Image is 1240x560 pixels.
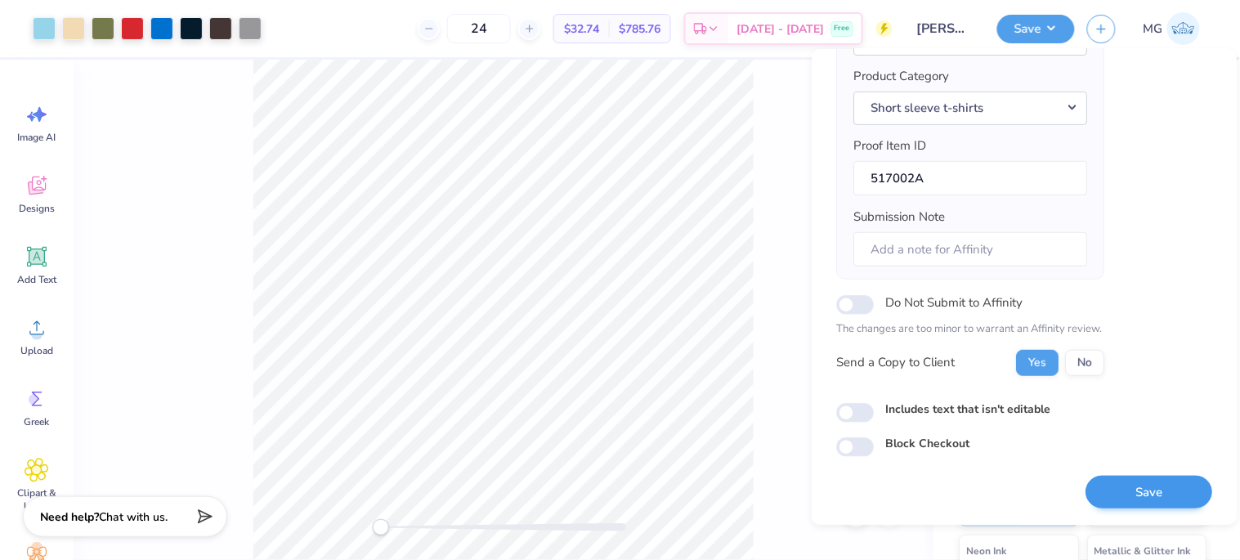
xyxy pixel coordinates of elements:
[836,353,955,372] div: Send a Copy to Client
[967,542,1007,559] span: Neon Ink
[1144,20,1163,38] span: MG
[10,486,64,513] span: Clipart & logos
[836,321,1104,338] p: The changes are too minor to warrant an Affinity review.
[885,292,1023,313] label: Do Not Submit to Affinity
[20,344,53,357] span: Upload
[853,92,1087,125] button: Short sleeve t-shirts
[19,202,55,215] span: Designs
[99,509,168,525] span: Chat with us.
[373,519,389,535] div: Accessibility label
[447,14,511,43] input: – –
[853,137,926,155] label: Proof Item ID
[17,273,56,286] span: Add Text
[1086,476,1212,509] button: Save
[1016,350,1059,376] button: Yes
[736,20,825,38] span: [DATE] - [DATE]
[1167,12,1200,45] img: Michael Galon
[997,15,1075,43] button: Save
[1136,12,1207,45] a: MG
[905,12,985,45] input: Untitled Design
[18,131,56,144] span: Image AI
[885,401,1050,418] label: Includes text that isn't editable
[564,20,599,38] span: $32.74
[835,23,850,34] span: Free
[853,232,1087,267] input: Add a note for Affinity
[853,22,1087,56] button: Kappa Kappa Gamma
[1095,542,1192,559] span: Metallic & Glitter Ink
[40,509,99,525] strong: Need help?
[619,20,660,38] span: $785.76
[853,208,945,226] label: Submission Note
[853,67,949,86] label: Product Category
[885,435,969,452] label: Block Checkout
[1065,350,1104,376] button: No
[25,415,50,428] span: Greek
